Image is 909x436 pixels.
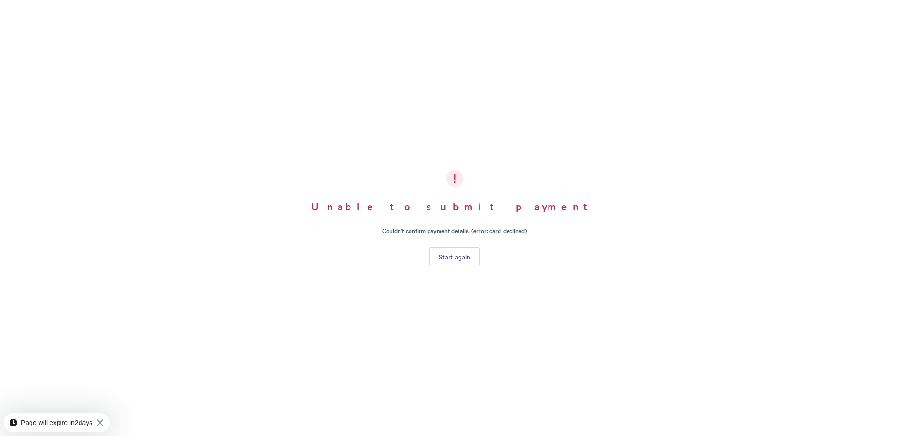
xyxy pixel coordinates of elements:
span: Unable to submit payment [311,198,598,215]
button: Start again [429,247,480,266]
span: Couldn't confirm payment details. (error: card_declined) [382,226,527,236]
p: Page will expire in 2 days [19,419,94,426]
button: Close Expiry Pill [94,417,106,428]
span: Start again [439,253,470,260]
